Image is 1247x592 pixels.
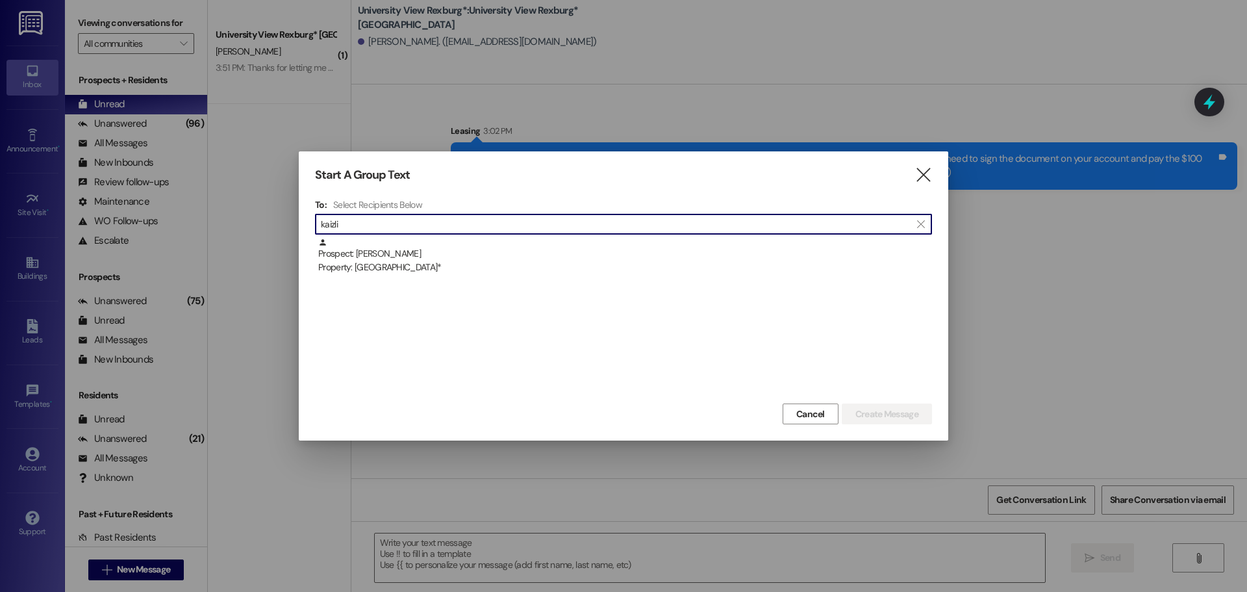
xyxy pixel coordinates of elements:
div: Prospect: [PERSON_NAME] [318,238,932,275]
button: Clear text [911,214,931,234]
div: Prospect: [PERSON_NAME]Property: [GEOGRAPHIC_DATA]* [315,238,932,270]
div: Property: [GEOGRAPHIC_DATA]* [318,261,932,274]
input: Search for any contact or apartment [321,215,911,233]
h4: Select Recipients Below [333,199,422,211]
i:  [917,219,924,229]
span: Cancel [796,407,825,421]
span: Create Message [855,407,918,421]
button: Create Message [842,404,932,424]
h3: To: [315,199,327,211]
i:  [914,168,932,182]
h3: Start A Group Text [315,168,410,183]
button: Cancel [783,404,838,424]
